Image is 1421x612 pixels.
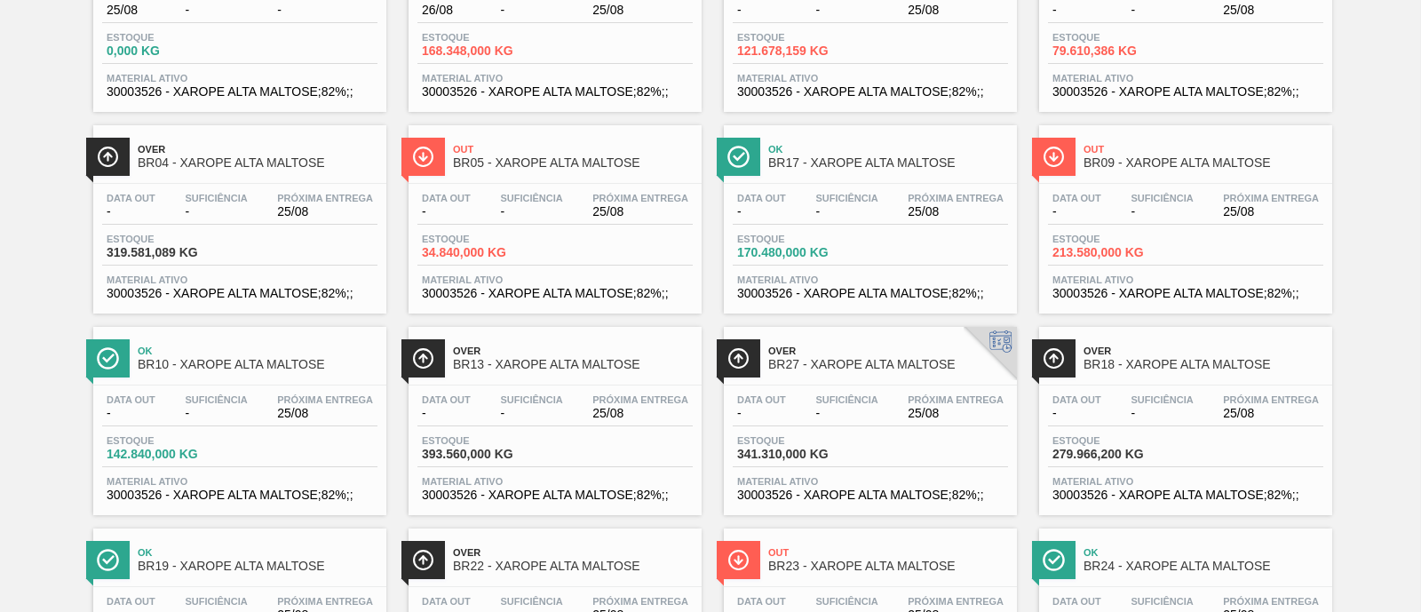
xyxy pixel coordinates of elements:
span: - [500,407,562,420]
span: Data out [737,394,786,405]
span: Suficiência [815,193,877,203]
span: 30003526 - XAROPE ALTA MALTOSE;82%;; [737,85,1004,99]
a: ÍconeOverBR27 - XAROPE ALTA MALTOSEData out-Suficiência-Próxima Entrega25/08Estoque341.310,000 KG... [710,314,1026,515]
span: Estoque [107,32,231,43]
span: Over [1084,346,1323,356]
span: 25/08 [592,205,688,219]
span: Out [768,547,1008,558]
a: ÍconeOkBR17 - XAROPE ALTA MALTOSEData out-Suficiência-Próxima Entrega25/08Estoque170.480,000 KGMa... [710,112,1026,314]
span: BR18 - XAROPE ALTA MALTOSE [1084,358,1323,371]
span: Material ativo [422,73,688,83]
span: 168.348,000 KG [422,44,546,58]
img: Ícone [727,347,750,370]
span: Suficiência [185,596,247,607]
span: 30003526 - XAROPE ALTA MALTOSE;82%;; [737,489,1004,502]
span: Próxima Entrega [1223,193,1319,203]
span: 30003526 - XAROPE ALTA MALTOSE;82%;; [107,287,373,300]
span: - [107,205,155,219]
span: Suficiência [500,394,562,405]
span: Material ativo [107,476,373,487]
span: Data out [422,596,471,607]
span: Próxima Entrega [277,394,373,405]
span: Estoque [107,435,231,446]
img: Ícone [727,146,750,168]
span: - [815,205,877,219]
span: BR05 - XAROPE ALTA MALTOSE [453,156,693,170]
span: Data out [107,193,155,203]
span: Suficiência [815,596,877,607]
span: Ok [768,144,1008,155]
span: Próxima Entrega [592,596,688,607]
span: - [1052,407,1101,420]
span: BR27 - XAROPE ALTA MALTOSE [768,358,1008,371]
span: Estoque [422,32,546,43]
span: Material ativo [422,476,688,487]
span: Próxima Entrega [277,596,373,607]
img: Ícone [1043,146,1065,168]
span: Estoque [1052,32,1177,43]
span: - [107,407,155,420]
img: Ícone [727,549,750,571]
span: - [500,205,562,219]
span: - [815,4,877,17]
span: BR19 - XAROPE ALTA MALTOSE [138,560,377,573]
span: Out [453,144,693,155]
span: - [1052,205,1101,219]
span: Suficiência [815,394,877,405]
span: - [1052,4,1101,17]
a: ÍconeOutBR09 - XAROPE ALTA MALTOSEData out-Suficiência-Próxima Entrega25/08Estoque213.580,000 KGM... [1026,112,1341,314]
span: Estoque [737,435,861,446]
span: Próxima Entrega [592,394,688,405]
span: BR10 - XAROPE ALTA MALTOSE [138,358,377,371]
span: Material ativo [737,73,1004,83]
span: 25/08 [592,407,688,420]
span: Data out [1052,394,1101,405]
span: BR17 - XAROPE ALTA MALTOSE [768,156,1008,170]
span: Material ativo [1052,73,1319,83]
span: - [500,4,562,17]
span: 121.678,159 KG [737,44,861,58]
span: 25/08 [1223,4,1319,17]
span: 25/08 [277,407,373,420]
span: 30003526 - XAROPE ALTA MALTOSE;82%;; [107,489,373,502]
span: - [737,407,786,420]
span: 279.966,200 KG [1052,448,1177,461]
span: Estoque [737,234,861,244]
span: 30003526 - XAROPE ALTA MALTOSE;82%;; [422,85,688,99]
span: - [737,4,786,17]
span: Próxima Entrega [908,193,1004,203]
span: Próxima Entrega [592,193,688,203]
span: Data out [737,193,786,203]
img: Ícone [97,146,119,168]
span: Ok [138,547,377,558]
span: Data out [1052,193,1101,203]
span: 25/08 [1223,205,1319,219]
span: 30003526 - XAROPE ALTA MALTOSE;82%;; [107,85,373,99]
span: 30003526 - XAROPE ALTA MALTOSE;82%;; [1052,85,1319,99]
span: 26/08 [422,4,471,17]
span: BR13 - XAROPE ALTA MALTOSE [453,358,693,371]
span: Over [453,547,693,558]
span: - [185,205,247,219]
span: Estoque [737,32,861,43]
span: - [185,407,247,420]
span: Material ativo [1052,476,1319,487]
span: Data out [107,596,155,607]
span: - [737,205,786,219]
span: BR23 - XAROPE ALTA MALTOSE [768,560,1008,573]
span: Data out [1052,596,1101,607]
span: Próxima Entrega [1223,596,1319,607]
span: 79.610,386 KG [1052,44,1177,58]
span: Próxima Entrega [908,596,1004,607]
img: Ícone [1043,549,1065,571]
span: Suficiência [500,596,562,607]
span: - [422,205,471,219]
a: ÍconeOverBR13 - XAROPE ALTA MALTOSEData out-Suficiência-Próxima Entrega25/08Estoque393.560,000 KG... [395,314,710,515]
span: 25/08 [277,205,373,219]
span: Suficiência [1131,193,1193,203]
span: Data out [737,596,786,607]
span: Suficiência [1131,394,1193,405]
span: Material ativo [422,274,688,285]
span: Material ativo [107,73,373,83]
span: Suficiência [500,193,562,203]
